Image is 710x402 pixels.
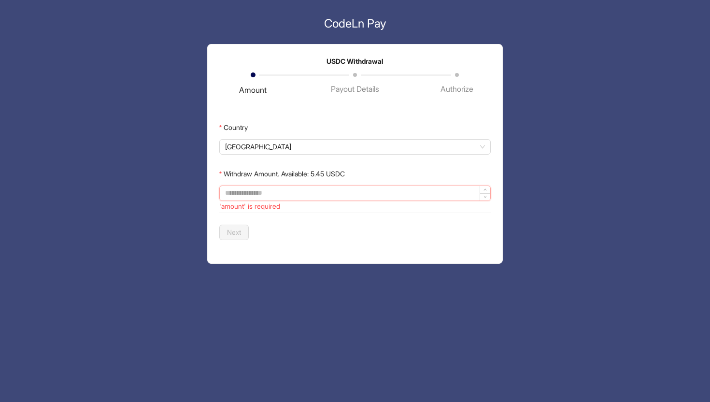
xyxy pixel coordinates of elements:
button: Next [219,225,249,240]
div: Authorize [440,83,473,95]
span: up [483,188,487,191]
a: CodeLn Pay [207,15,503,32]
span: Decrease Value [480,193,490,201]
input: Withdraw Amount. Available: 5.45 USDC [220,186,491,201]
span: Increase Value [480,186,490,193]
div: Authorize [423,73,491,95]
label: Country [219,120,248,135]
span: Nigeria [225,140,485,154]
div: Payout Details [331,83,379,95]
div: 'amount' is required [219,201,491,212]
div: Amount [219,73,321,96]
div: Amount [239,84,267,96]
div: Payout Details [321,73,423,95]
p: USDC Withdrawal [219,56,491,67]
span: down [483,195,487,199]
span: Next [227,227,241,238]
label: Withdraw Amount. Available: 5.45 USDC [219,166,345,182]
